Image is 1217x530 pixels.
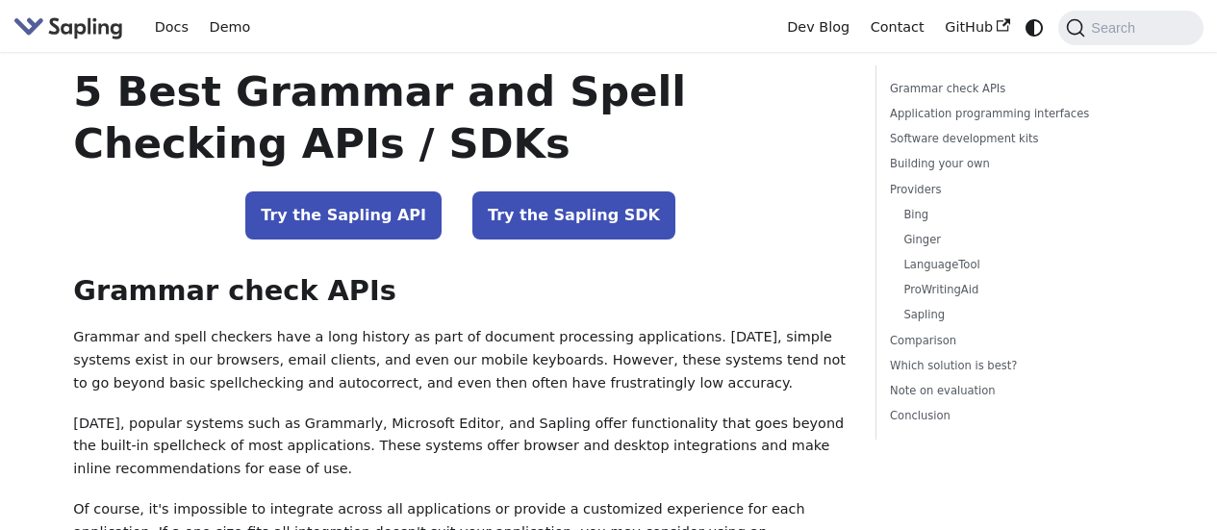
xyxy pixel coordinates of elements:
[890,105,1107,123] a: Application programming interfaces
[73,65,848,169] h1: 5 Best Grammar and Spell Checking APIs / SDKs
[144,13,199,42] a: Docs
[73,326,848,394] p: Grammar and spell checkers have a long history as part of document processing applications. [DATE...
[245,191,442,240] a: Try the Sapling API
[73,274,848,309] h2: Grammar check APIs
[903,231,1101,249] a: Ginger
[472,191,675,240] a: Try the Sapling SDK
[13,13,130,41] a: Sapling.aiSapling.ai
[890,181,1107,199] a: Providers
[903,281,1101,299] a: ProWritingAid
[890,407,1107,425] a: Conclusion
[934,13,1020,42] a: GitHub
[903,306,1101,324] a: Sapling
[890,80,1107,98] a: Grammar check APIs
[890,155,1107,173] a: Building your own
[1021,13,1049,41] button: Switch between dark and light mode (currently system mode)
[890,382,1107,400] a: Note on evaluation
[1085,20,1147,36] span: Search
[1058,11,1203,45] button: Search (Command+K)
[13,13,123,41] img: Sapling.ai
[903,206,1101,224] a: Bing
[903,256,1101,274] a: LanguageTool
[890,357,1107,375] a: Which solution is best?
[860,13,935,42] a: Contact
[890,332,1107,350] a: Comparison
[776,13,859,42] a: Dev Blog
[73,413,848,481] p: [DATE], popular systems such as Grammarly, Microsoft Editor, and Sapling offer functionality that...
[890,130,1107,148] a: Software development kits
[199,13,261,42] a: Demo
